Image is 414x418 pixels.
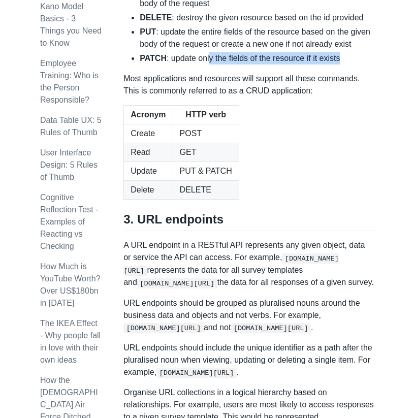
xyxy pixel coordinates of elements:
code: [DOMAIN_NAME][URL] [123,323,204,333]
strong: PUT [140,27,156,36]
td: Create [124,124,173,143]
td: Delete [124,181,173,200]
code: [DOMAIN_NAME][URL] [137,278,217,288]
a: Employee Training: Who is the Person Responsible? [40,59,99,104]
p: URL endpoints should be grouped as pluralised nouns around the business data and objects and not ... [123,297,374,334]
p: URL endpoints should include the unique identifier as a path after the pluralised noun when viewi... [123,342,374,378]
li: : update only the fields of the resource if it exists [140,52,374,65]
p: A URL endpoint in a RESTful API represents any given object, data or service the API can access. ... [123,239,374,288]
th: Acronym [124,106,173,124]
a: Cognitive Reflection Test - Examples of Reacting vs Checking [40,193,98,250]
h2: 3. URL endpoints [123,212,374,231]
a: Data Table UX: 5 Rules of Thumb [40,116,102,137]
strong: PATCH [140,54,167,62]
td: DELETE [173,181,239,200]
p: Most applications and resources will support all these commands. This is commonly referred to as ... [123,73,374,97]
code: [DOMAIN_NAME][URL] [156,368,237,378]
li: : update the entire fields of the resource based on the given body of the request or create a new... [140,26,374,50]
td: Update [124,162,173,181]
td: Read [124,143,173,162]
a: The IKEA Effect - Why people fall in love with their own ideas [40,319,101,364]
a: Kano Model Basics - 3 Things you Need to Know [40,2,102,47]
th: HTTP verb [173,106,239,124]
a: How Much is YouTube Worth? Over US$180bn in [DATE] [40,262,101,307]
td: GET [173,143,239,162]
code: [DOMAIN_NAME][URL] [231,323,311,333]
a: User Interface Design: 5 Rules of Thumb [40,148,98,181]
td: POST [173,124,239,143]
td: PUT & PATCH [173,162,239,181]
li: : destroy the given resource based on the id provided [140,12,374,24]
strong: DELETE [140,13,172,22]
